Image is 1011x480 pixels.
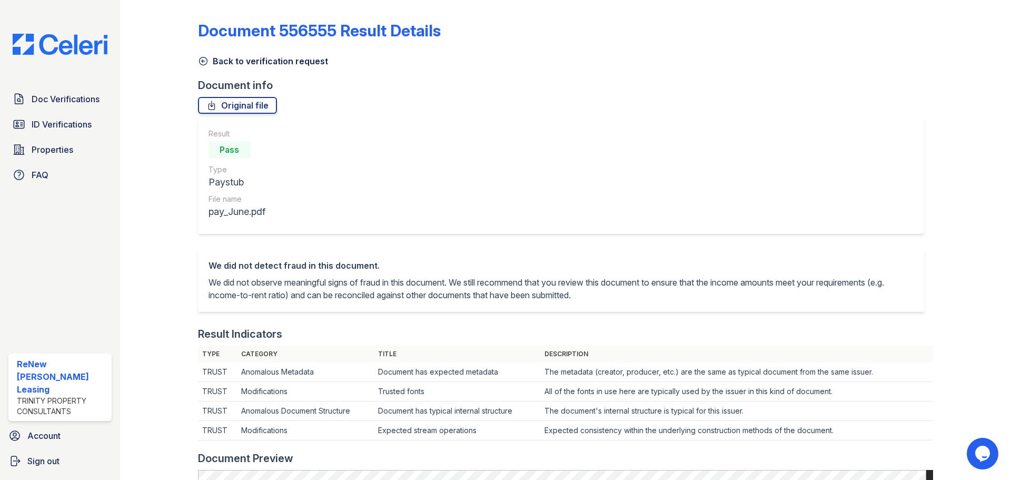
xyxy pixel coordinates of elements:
a: ID Verifications [8,114,112,135]
iframe: chat widget [967,438,1000,469]
div: Document Preview [198,451,293,466]
td: Document has expected metadata [374,363,540,382]
div: Pass [209,141,251,158]
td: TRUST [198,382,237,401]
td: All of the fonts in use here are typically used by the issuer in this kind of document. [540,382,933,401]
div: ReNew [PERSON_NAME] Leasing [17,358,107,396]
a: Document 556555 Result Details [198,21,441,40]
td: TRUST [198,363,237,382]
td: Modifications [237,382,374,401]
a: Account [4,425,116,446]
td: Anomalous Metadata [237,363,374,382]
a: FAQ [8,164,112,185]
td: TRUST [198,421,237,440]
div: Trinity Property Consultants [17,396,107,417]
td: The document's internal structure is typical for this issuer. [540,401,933,421]
td: The metadata (creator, producer, etc.) are the same as typical document from the same issuer. [540,363,933,382]
a: Sign out [4,450,116,472]
a: Back to verification request [198,55,328,67]
div: File name [209,194,265,204]
td: Anomalous Document Structure [237,401,374,421]
div: Result [209,129,265,139]
a: Properties [8,139,112,160]
span: ID Verifications [32,118,92,131]
th: Type [198,346,237,363]
td: Expected stream operations [374,421,540,440]
span: Doc Verifications [32,93,100,105]
td: TRUST [198,401,237,421]
a: Doc Verifications [8,89,112,110]
span: Properties [32,143,73,156]
div: Document info [198,78,933,93]
div: Paystub [209,175,265,190]
img: CE_Logo_Blue-a8612792a0a2168367f1c8372b55b34899dd931a85d93a1a3d3e32e68fde9ad4.png [4,34,116,55]
span: Sign out [27,455,60,467]
th: Description [540,346,933,363]
span: Account [27,429,61,442]
th: Category [237,346,374,363]
div: pay_June.pdf [209,204,265,219]
td: Trusted fonts [374,382,540,401]
td: Expected consistency within the underlying construction methods of the document. [540,421,933,440]
td: Document has typical internal structure [374,401,540,421]
th: Title [374,346,540,363]
div: Result Indicators [198,327,282,341]
td: Modifications [237,421,374,440]
div: Type [209,164,265,175]
a: Original file [198,97,277,114]
span: FAQ [32,169,48,181]
div: We did not detect fraud in this document. [209,259,914,272]
p: We did not observe meaningful signs of fraud in this document. We still recommend that you review... [209,276,914,301]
